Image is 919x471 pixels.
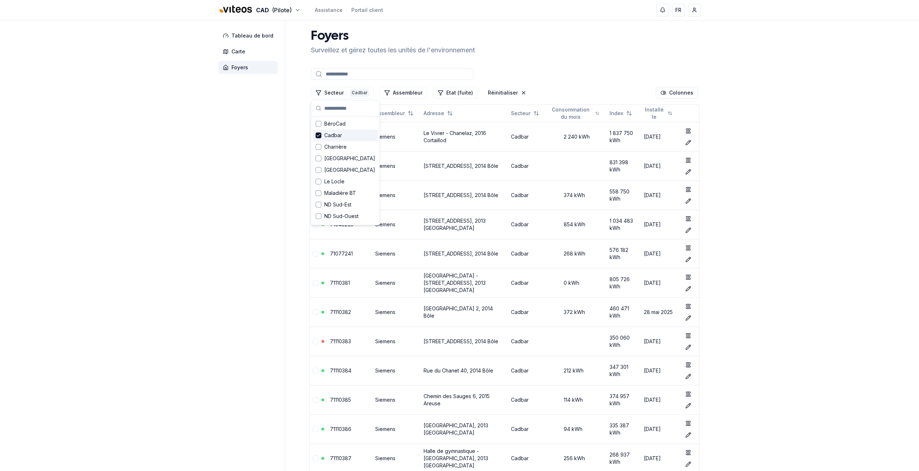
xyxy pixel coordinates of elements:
[549,192,604,199] div: 374 kWh
[256,6,269,14] span: CAD
[324,201,351,208] span: ND Sud-Est
[610,159,638,173] div: 831 398 kWh
[641,122,680,151] td: [DATE]
[549,396,604,404] div: 114 kWh
[231,32,273,39] span: Tableau de bord
[641,151,680,180] td: [DATE]
[218,45,281,58] a: Carte
[424,448,488,468] a: Halle de gymnastique - [GEOGRAPHIC_DATA], 2013 [GEOGRAPHIC_DATA]
[508,268,546,297] td: Cadbar
[508,122,546,151] td: Cadbar
[508,356,546,385] td: Cadbar
[675,6,681,14] span: FR
[610,422,638,436] div: 335 387 kWh
[641,327,680,356] td: [DATE]
[549,221,604,228] div: 854 kWh
[372,327,421,356] td: Siemens
[311,45,475,55] p: Surveillez et gérez toutes les unités de l'environnement
[508,180,546,210] td: Cadbar
[605,108,636,119] button: Not sorted. Click to sort ascending.
[313,455,318,461] button: Sélectionner la ligne
[424,393,490,406] a: Chemin des Sauges 6, 2015 Areuse
[272,6,292,14] span: (Pilote)
[610,217,638,232] div: 1 034 483 kWh
[424,110,444,117] span: Adresse
[218,3,300,18] button: CAD(Pilote)
[372,151,421,180] td: Siemens
[372,239,421,268] td: Siemens
[424,250,498,257] a: [STREET_ADDRESS], 2014 Bôle
[644,106,665,121] span: Installé le
[330,280,350,286] a: 71110381
[610,363,638,378] div: 347 301 kWh
[484,87,531,99] button: Réinitialiser les filtres
[641,414,680,444] td: [DATE]
[433,87,478,99] button: Filtrer les lignes
[311,87,374,99] button: Filtrer les lignes
[371,108,418,119] button: Not sorted. Click to sort ascending.
[641,210,680,239] td: [DATE]
[610,130,638,144] div: 1 837 750 kWh
[324,224,375,231] span: [GEOGRAPHIC_DATA]
[610,334,638,349] div: 350 060 kWh
[641,268,680,297] td: [DATE]
[372,180,421,210] td: Siemens
[610,305,638,319] div: 460 471 kWh
[610,451,638,466] div: 268 937 kWh
[313,368,318,374] button: Sélectionner la ligne
[330,250,353,257] a: 71077241
[351,6,383,14] a: Portail client
[549,106,593,121] span: Consommation du mois
[324,143,347,151] span: Charrière
[641,180,680,210] td: [DATE]
[424,130,486,143] a: Le Vivier - Chanelaz, 2016 Cortaillod
[350,89,369,97] div: Cadbar
[372,356,421,385] td: Siemens
[324,120,346,127] span: BéroCad
[508,385,546,414] td: Cadbar
[313,280,318,286] button: Sélectionner la ligne
[372,414,421,444] td: Siemens
[330,221,354,227] a: 71043285
[545,108,604,119] button: Not sorted. Click to sort ascending.
[218,61,281,74] a: Foyers
[641,385,680,414] td: [DATE]
[311,29,475,44] h1: Foyers
[641,297,680,327] td: 28 mai 2025
[507,108,543,119] button: Not sorted. Click to sort ascending.
[610,276,638,290] div: 805 726 kWh
[424,192,498,198] a: [STREET_ADDRESS], 2014 Bôle
[372,268,421,297] td: Siemens
[330,309,351,315] a: 71110382
[511,110,530,117] span: Secteur
[424,367,493,374] a: Rue du Chanet 40, 2014 Bôle
[313,309,318,315] button: Sélectionner la ligne
[324,213,359,220] span: ND Sud-Ouest
[508,297,546,327] td: Cadbar
[549,250,604,257] div: 268 kWh
[324,189,356,197] span: Maladière BT
[549,426,604,433] div: 94 kWh
[324,166,375,174] span: [GEOGRAPHIC_DATA]
[419,108,457,119] button: Not sorted. Click to sort ascending.
[656,87,698,99] button: Cocher les colonnes
[330,397,351,403] a: 71110385
[218,1,253,18] img: Viteos - CAD Logo
[549,279,604,287] div: 0 kWh
[330,455,351,461] a: 71110387
[549,455,604,462] div: 256 kWh
[424,305,493,319] a: [GEOGRAPHIC_DATA] 2, 2014 Bôle
[324,155,375,162] span: [GEOGRAPHIC_DATA]
[375,110,405,117] span: Assembleur
[424,218,486,231] a: [STREET_ADDRESS], 2013 [GEOGRAPHIC_DATA]
[549,367,604,374] div: 212 kWh
[380,87,427,99] button: Filtrer les lignes
[231,48,245,55] span: Carte
[330,338,351,344] a: 71110383
[313,397,318,403] button: Sélectionner la ligne
[508,151,546,180] td: Cadbar
[372,385,421,414] td: Siemens
[324,178,344,185] span: Le Locle
[508,210,546,239] td: Cadbar
[424,163,498,169] a: [STREET_ADDRESS], 2014 Bôle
